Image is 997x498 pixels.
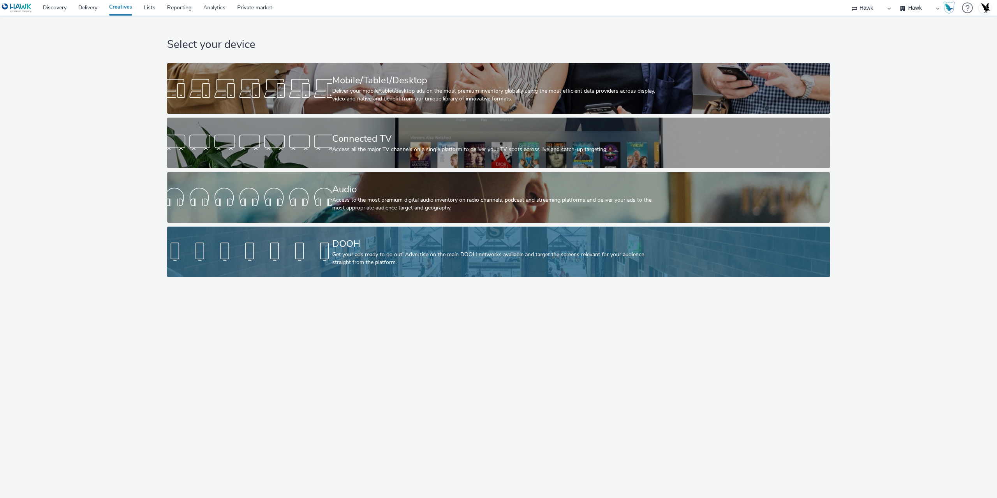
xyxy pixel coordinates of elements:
[943,2,955,14] img: Hawk Academy
[332,74,662,87] div: Mobile/Tablet/Desktop
[332,251,662,267] div: Get your ads ready to go out! Advertise on the main DOOH networks available and target the screen...
[167,118,830,168] a: Connected TVAccess all the major TV channels on a single platform to deliver your TV spots across...
[167,37,830,52] h1: Select your device
[167,227,830,277] a: DOOHGet your ads ready to go out! Advertise on the main DOOH networks available and target the sc...
[943,2,958,14] a: Hawk Academy
[332,146,662,153] div: Access all the major TV channels on a single platform to deliver your TV spots across live and ca...
[332,196,662,212] div: Access to the most premium digital audio inventory on radio channels, podcast and streaming platf...
[167,172,830,223] a: AudioAccess to the most premium digital audio inventory on radio channels, podcast and streaming ...
[332,183,662,196] div: Audio
[332,87,662,103] div: Deliver your mobile/tablet/desktop ads on the most premium inventory globally using the most effi...
[332,132,662,146] div: Connected TV
[167,63,830,114] a: Mobile/Tablet/DesktopDeliver your mobile/tablet/desktop ads on the most premium inventory globall...
[2,3,32,13] img: undefined Logo
[979,2,991,14] img: Account UK
[332,237,662,251] div: DOOH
